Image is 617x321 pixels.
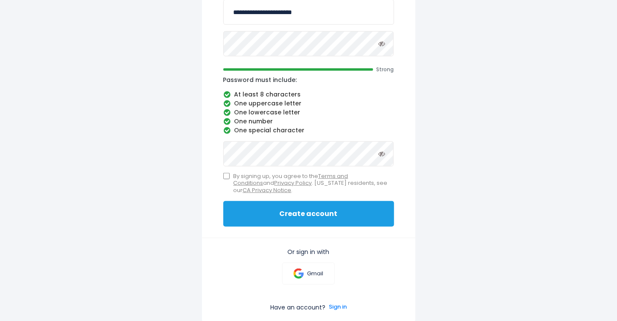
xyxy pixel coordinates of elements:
p: Password must include: [223,76,394,84]
button: Create account [223,201,394,227]
input: By signing up, you agree to theTerms and ConditionsandPrivacy Policy. [US_STATE] residents, see o... [223,173,230,180]
span: Strong [377,66,394,73]
a: Gmail [282,263,335,285]
li: One uppercase letter [223,100,394,108]
p: Or sign in with [223,248,394,256]
li: One special character [223,127,394,134]
li: One lowercase letter [223,109,394,117]
a: Sign in [329,303,347,311]
li: One number [223,118,394,125]
li: At least 8 characters [223,91,394,99]
a: Terms and Conditions [233,172,348,187]
p: Gmail [307,270,323,277]
p: Have an account? [270,303,325,311]
a: Privacy Policy [274,179,312,187]
span: By signing up, you agree to the and . [US_STATE] residents, see our . [233,173,394,195]
a: CA Privacy Notice [243,186,291,194]
i: Toggle password visibility [379,40,386,47]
